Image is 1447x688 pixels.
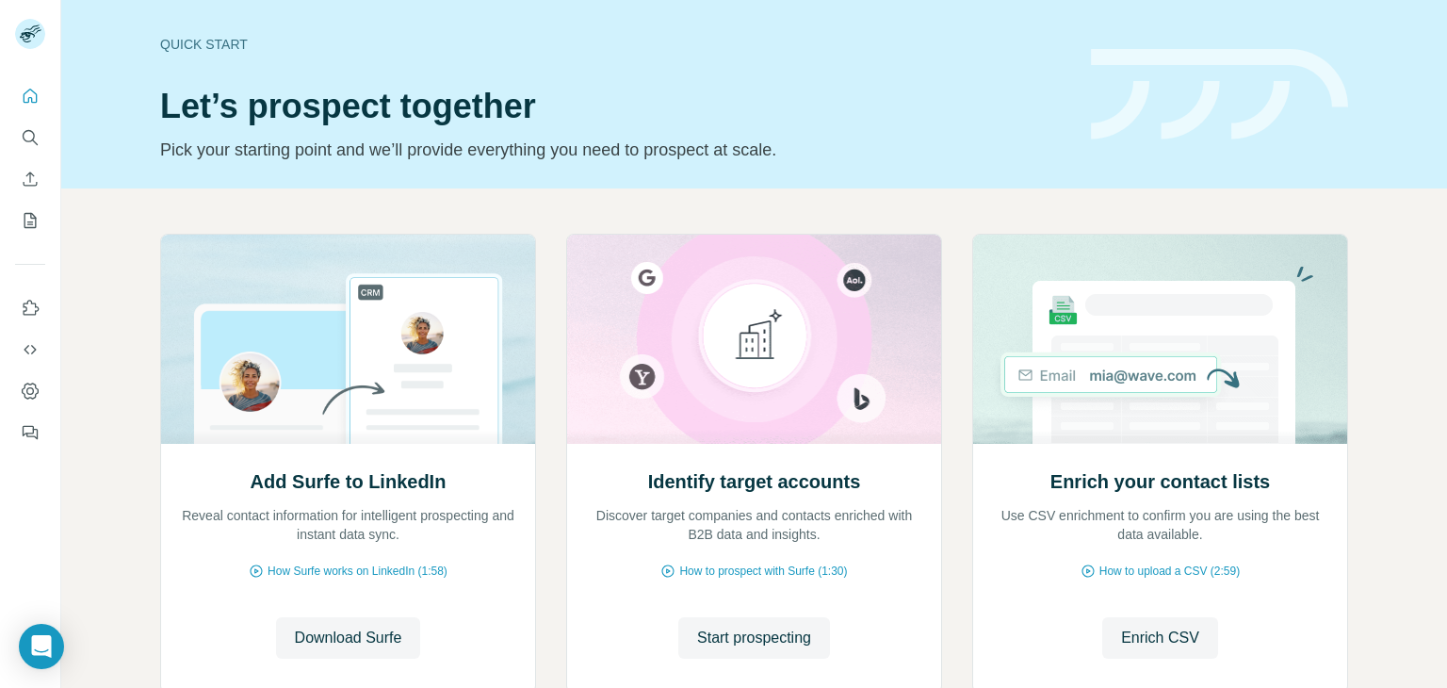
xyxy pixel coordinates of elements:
button: Start prospecting [678,617,830,659]
button: Enrich CSV [1102,617,1218,659]
button: Download Surfe [276,617,421,659]
img: Enrich your contact lists [972,235,1348,444]
img: Add Surfe to LinkedIn [160,235,536,444]
span: How to prospect with Surfe (1:30) [679,563,847,580]
span: How Surfe works on LinkedIn (1:58) [268,563,447,580]
img: Identify target accounts [566,235,942,444]
button: Quick start [15,79,45,113]
div: Quick start [160,35,1068,54]
span: How to upload a CSV (2:59) [1099,563,1240,580]
h2: Enrich your contact lists [1050,468,1270,495]
button: Enrich CSV [15,162,45,196]
button: Search [15,121,45,155]
button: Use Surfe on LinkedIn [15,291,45,325]
h1: Let’s prospect together [160,88,1068,125]
span: Enrich CSV [1121,627,1199,649]
p: Discover target companies and contacts enriched with B2B data and insights. [586,506,922,544]
button: My lists [15,204,45,238]
button: Dashboard [15,374,45,408]
h2: Add Surfe to LinkedIn [251,468,447,495]
p: Use CSV enrichment to confirm you are using the best data available. [992,506,1328,544]
h2: Identify target accounts [648,468,861,495]
button: Feedback [15,416,45,450]
div: Open Intercom Messenger [19,624,64,669]
span: Download Surfe [295,627,402,649]
img: banner [1091,49,1348,140]
span: Start prospecting [697,627,811,649]
p: Reveal contact information for intelligent prospecting and instant data sync. [180,506,516,544]
p: Pick your starting point and we’ll provide everything you need to prospect at scale. [160,137,1068,163]
button: Use Surfe API [15,333,45,367]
